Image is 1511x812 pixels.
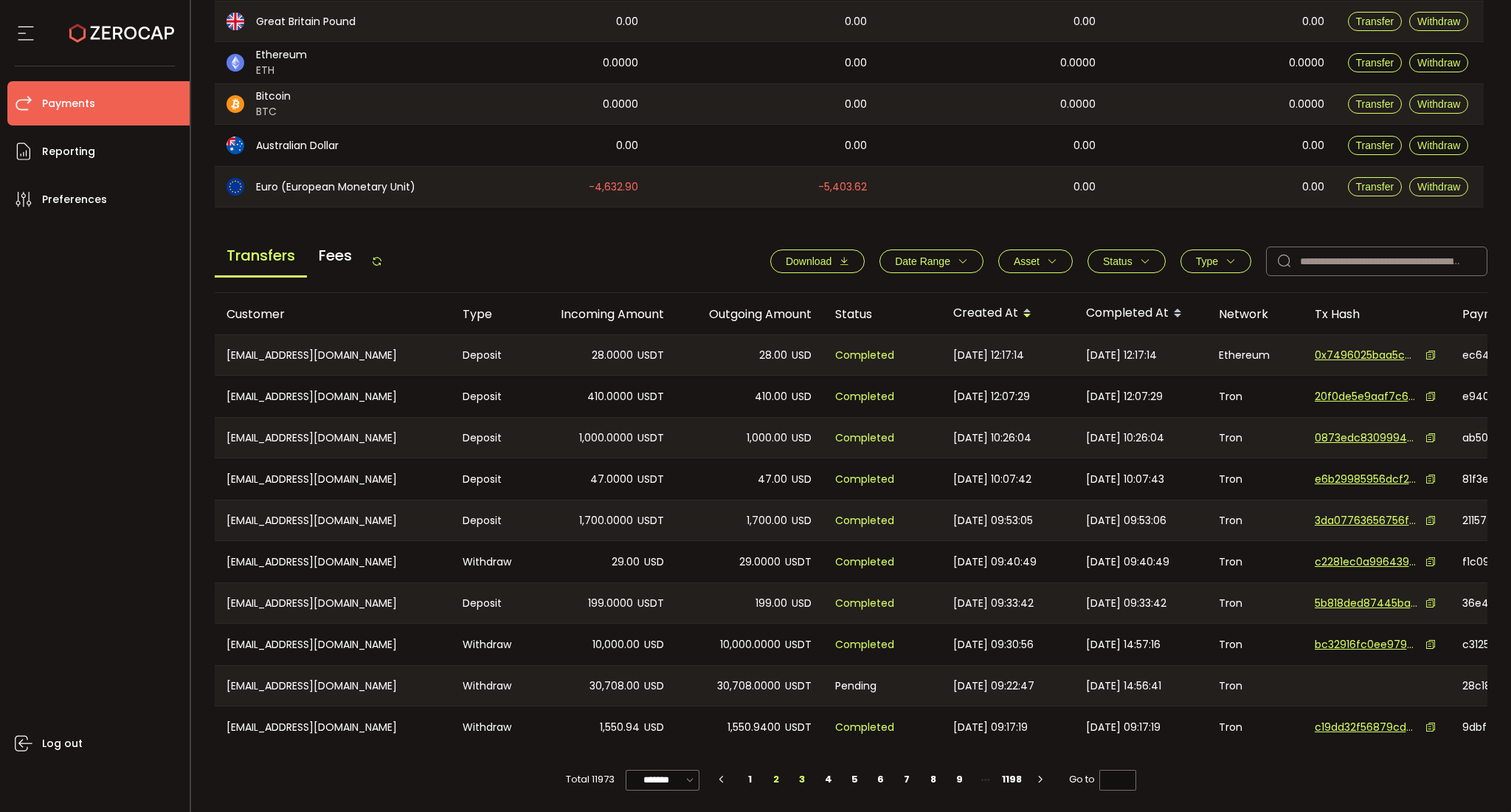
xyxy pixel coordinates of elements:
span: 0.00 [1073,13,1096,30]
iframe: Chat Widget [1437,741,1511,812]
span: Preferences [42,189,107,210]
div: Network [1207,306,1303,323]
span: 0.00 [1073,137,1096,154]
span: 5b818ded87445ba52a221be1852cd84c1d78f0a7a726754fa40ed8b2ebcb8ba9 [1315,596,1418,611]
span: 3da07763656756f90e768a5bf32e8551d276e2cf3d8b47f002d600c459606515 [1315,513,1418,529]
button: Status [1088,250,1166,273]
span: BTC [256,104,291,120]
span: USDT [637,595,664,612]
span: 1,550.9400 [727,719,781,736]
span: USD [644,554,664,571]
span: USDT [785,554,812,571]
span: [DATE] 14:57:16 [1086,636,1161,653]
span: Transfers [215,235,307,278]
div: [EMAIL_ADDRESS][DOMAIN_NAME] [215,376,451,417]
span: Withdraw [1417,181,1460,193]
span: 0.00 [1302,179,1324,196]
div: Deposit [451,500,528,540]
span: Download [786,255,831,267]
span: Asset [1014,255,1040,267]
span: [DATE] 10:26:04 [953,430,1031,447]
div: Withdraw [451,706,528,748]
div: Deposit [451,458,528,500]
span: 0.00 [1073,179,1096,196]
div: Tron [1207,500,1303,540]
li: 3 [789,769,816,790]
span: 1,000.00 [747,430,787,447]
span: Transfer [1356,140,1394,151]
span: USD [792,471,812,488]
span: 0.00 [845,96,867,113]
li: 1198 [999,769,1026,790]
button: Withdraw [1409,53,1468,72]
span: [DATE] 09:53:06 [1086,512,1166,529]
span: Australian Dollar [256,138,339,154]
button: Withdraw [1409,136,1468,155]
span: 0.00 [845,55,867,72]
span: [DATE] 09:33:42 [1086,595,1166,612]
span: Completed [835,554,894,571]
div: Customer [215,306,451,323]
div: [EMAIL_ADDRESS][DOMAIN_NAME] [215,335,451,375]
span: [DATE] 09:17:19 [1086,719,1161,736]
span: 0873edc8309994ed78a3e2cca2f78f7bbc62bd37bca91d4ca4866bf456703078 [1315,430,1418,446]
div: Tron [1207,624,1303,665]
span: -5,403.62 [818,179,867,196]
span: Transfer [1356,181,1394,193]
span: [DATE] 09:17:19 [953,719,1028,736]
li: 9 [947,769,973,790]
span: Great Britain Pound [256,14,356,30]
span: Euro (European Monetary Unit) [256,179,415,195]
span: [DATE] 09:33:42 [953,595,1034,612]
div: Tron [1207,706,1303,748]
span: Withdraw [1417,57,1460,69]
span: 29.0000 [739,554,781,571]
span: 0.00 [616,137,638,154]
div: Completed At [1074,301,1207,326]
span: USDT [637,430,664,447]
span: [DATE] 10:07:42 [953,471,1031,488]
span: c19dd32f56879cd5d6eed3970b63259a0a0b1f1410fb7d68de682113fd1fa6bf [1315,720,1418,735]
img: eth_portfolio.svg [227,54,244,72]
button: Withdraw [1409,12,1468,31]
div: Deposit [451,583,528,623]
span: Transfer [1356,98,1394,110]
span: 0.0000 [1289,55,1324,72]
div: Tron [1207,666,1303,706]
span: 0.0000 [1060,96,1096,113]
span: 410.0000 [587,388,633,405]
span: Reporting [42,141,95,162]
div: Withdraw [451,666,528,706]
button: Date Range [879,250,983,273]
div: Tron [1207,458,1303,500]
span: 47.00 [758,471,787,488]
div: Tron [1207,418,1303,458]
span: USDT [785,678,812,695]
span: Type [1196,255,1218,267]
span: [DATE] 09:40:49 [953,554,1037,571]
span: c2281ec0a996439ac6609be018dc55d592b7521e59899ea66361bb61f53bc1c0 [1315,554,1418,570]
span: Completed [835,388,894,405]
span: 199.0000 [588,595,633,612]
span: USD [792,595,812,612]
div: Tron [1207,583,1303,623]
span: Date Range [895,255,950,267]
span: USDT [637,347,664,364]
span: 0.0000 [1289,96,1324,113]
div: [EMAIL_ADDRESS][DOMAIN_NAME] [215,418,451,458]
span: 0.00 [1302,13,1324,30]
span: Transfer [1356,57,1394,69]
span: 1,000.0000 [579,430,633,447]
span: Completed [835,430,894,447]
span: 0.0000 [603,96,638,113]
button: Asset [998,250,1073,273]
span: 20f0de5e9aaf7c6a6b7ffc4ed593915fb7eb53b4a3a44efb9d31ae06e1ed1248 [1315,389,1418,405]
span: Completed [835,471,894,488]
span: 1,700.00 [747,512,787,529]
span: [DATE] 10:26:04 [1086,430,1164,447]
div: [EMAIL_ADDRESS][DOMAIN_NAME] [215,541,451,582]
span: e6b29985956dcf22a7a16a5044f558bd39d32e9ddad3b5237d89413853cad8e9 [1315,472,1418,487]
div: Withdraw [451,624,528,665]
div: [EMAIL_ADDRESS][DOMAIN_NAME] [215,706,451,748]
